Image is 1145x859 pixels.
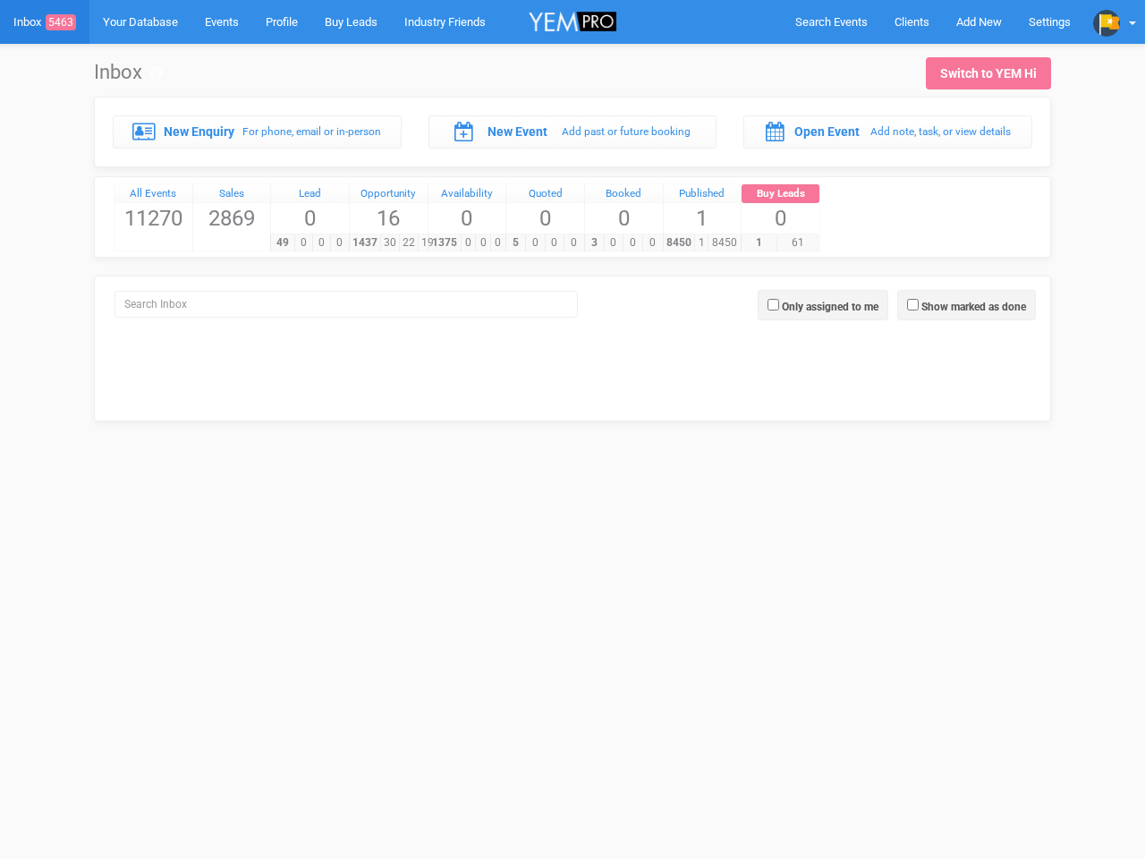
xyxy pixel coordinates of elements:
[113,115,402,148] a: New Enquiry For phone, email or in-person
[564,234,584,251] span: 0
[940,64,1037,82] div: Switch to YEM Hi
[664,203,742,234] span: 1
[461,234,476,251] span: 0
[585,184,663,204] a: Booked
[350,203,428,234] span: 16
[164,123,234,140] label: New Enquiry
[782,299,878,315] label: Only assigned to me
[742,184,819,204] a: Buy Leads
[795,15,868,29] span: Search Events
[921,299,1026,315] label: Show marked as done
[743,115,1032,148] a: Open Event Add note, task, or view details
[585,203,663,234] span: 0
[350,184,428,204] a: Opportunity
[114,184,192,204] a: All Events
[271,184,349,204] a: Lead
[506,184,584,204] a: Quoted
[46,14,76,30] span: 5463
[505,234,526,251] span: 5
[604,234,624,251] span: 0
[525,234,546,251] span: 0
[794,123,860,140] label: Open Event
[114,203,192,234] span: 11270
[895,15,929,29] span: Clients
[428,203,506,234] span: 0
[584,234,605,251] span: 3
[312,234,331,251] span: 0
[490,234,505,251] span: 0
[330,234,349,251] span: 0
[1093,10,1120,37] img: profile.png
[114,291,578,318] input: Search Inbox
[956,15,1002,29] span: Add New
[193,184,271,204] a: Sales
[545,234,565,251] span: 0
[294,234,313,251] span: 0
[428,115,717,148] a: New Event Add past or future booking
[926,57,1051,89] a: Switch to YEM Hi
[193,203,271,234] span: 2869
[488,123,547,140] label: New Event
[506,203,584,234] span: 0
[380,234,400,251] span: 30
[271,203,349,234] span: 0
[428,234,462,251] span: 1375
[776,234,819,251] span: 61
[242,125,381,138] small: For phone, email or in-person
[418,234,437,251] span: 19
[663,234,696,251] span: 8450
[428,184,506,204] a: Availability
[664,184,742,204] a: Published
[694,234,708,251] span: 1
[475,234,490,251] span: 0
[94,62,163,83] h1: Inbox
[270,234,295,251] span: 49
[742,203,819,234] span: 0
[708,234,741,251] span: 8450
[741,234,777,251] span: 1
[623,234,643,251] span: 0
[562,125,691,138] small: Add past or future booking
[870,125,1011,138] small: Add note, task, or view details
[399,234,419,251] span: 22
[642,234,663,251] span: 0
[349,234,381,251] span: 1437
